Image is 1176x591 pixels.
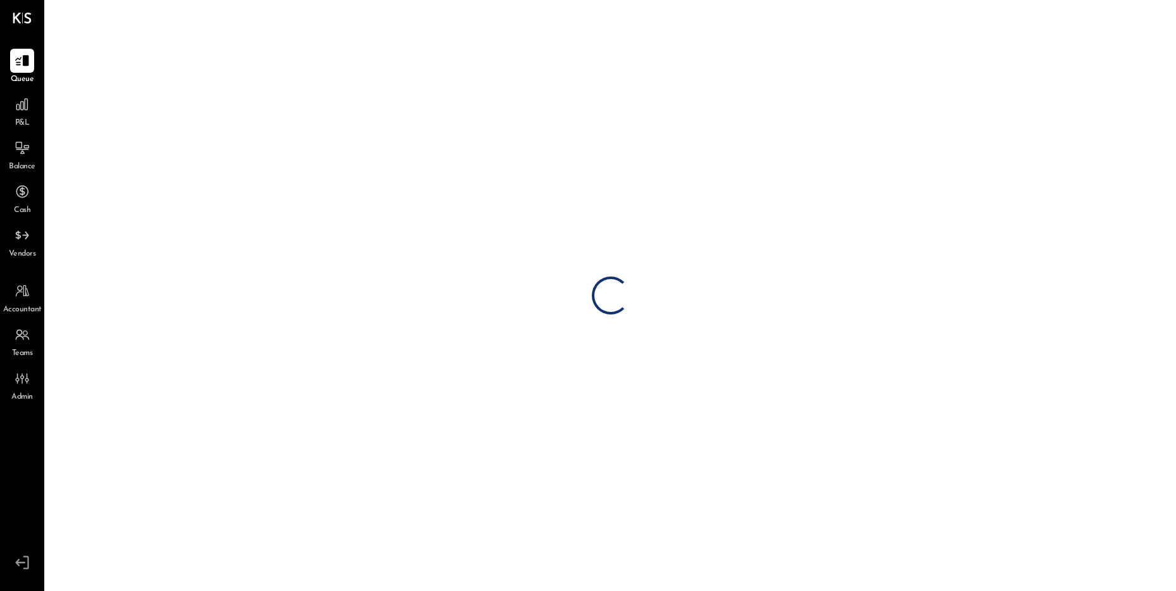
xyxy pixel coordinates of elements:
[1,366,44,403] a: Admin
[1,136,44,173] a: Balance
[1,180,44,216] a: Cash
[11,74,34,85] span: Queue
[1,323,44,359] a: Teams
[9,249,36,260] span: Vendors
[1,92,44,129] a: P&L
[9,161,35,173] span: Balance
[14,205,30,216] span: Cash
[1,279,44,316] a: Accountant
[1,223,44,260] a: Vendors
[1,49,44,85] a: Queue
[15,118,30,129] span: P&L
[3,304,42,316] span: Accountant
[11,392,33,403] span: Admin
[12,348,33,359] span: Teams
